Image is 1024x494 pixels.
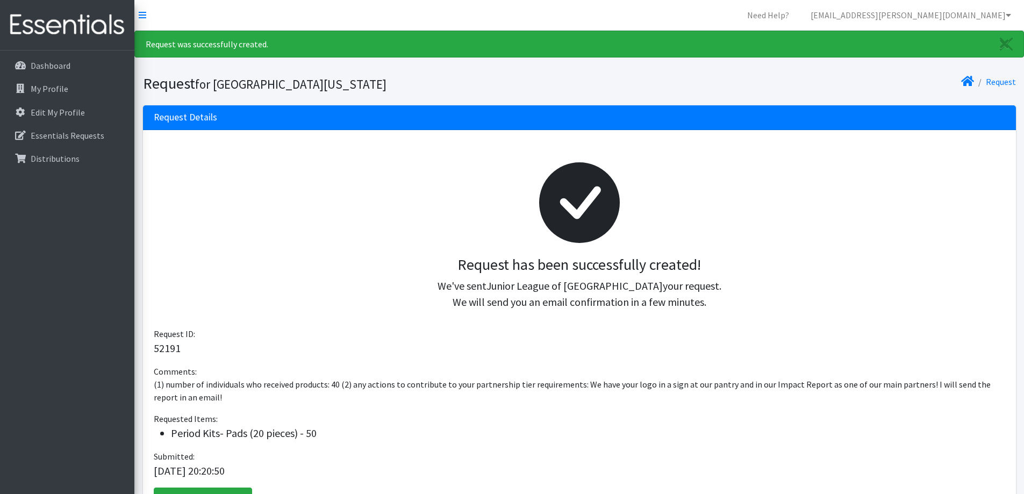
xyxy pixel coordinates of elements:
[154,378,1005,404] p: (1) number of individuals who received products: 40 (2) any actions to contribute to your partner...
[134,31,1024,58] div: Request was successfully created.
[154,112,217,123] h3: Request Details
[154,451,195,462] span: Submitted:
[31,60,70,71] p: Dashboard
[171,425,1005,441] li: Period Kits- Pads (20 pieces) - 50
[154,366,197,377] span: Comments:
[154,463,1005,479] p: [DATE] 20:20:50
[4,148,130,169] a: Distributions
[31,153,80,164] p: Distributions
[195,76,386,92] small: for [GEOGRAPHIC_DATA][US_STATE]
[154,328,195,339] span: Request ID:
[739,4,798,26] a: Need Help?
[162,278,997,310] p: We've sent your request. We will send you an email confirmation in a few minutes.
[4,125,130,146] a: Essentials Requests
[4,78,130,99] a: My Profile
[986,76,1016,87] a: Request
[31,130,104,141] p: Essentials Requests
[31,107,85,118] p: Edit My Profile
[143,74,576,93] h1: Request
[154,413,218,424] span: Requested Items:
[4,7,130,43] img: HumanEssentials
[162,256,997,274] h3: Request has been successfully created!
[486,279,663,292] span: Junior League of [GEOGRAPHIC_DATA]
[154,340,1005,356] p: 52191
[989,31,1023,57] a: Close
[4,55,130,76] a: Dashboard
[802,4,1020,26] a: [EMAIL_ADDRESS][PERSON_NAME][DOMAIN_NAME]
[4,102,130,123] a: Edit My Profile
[31,83,68,94] p: My Profile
